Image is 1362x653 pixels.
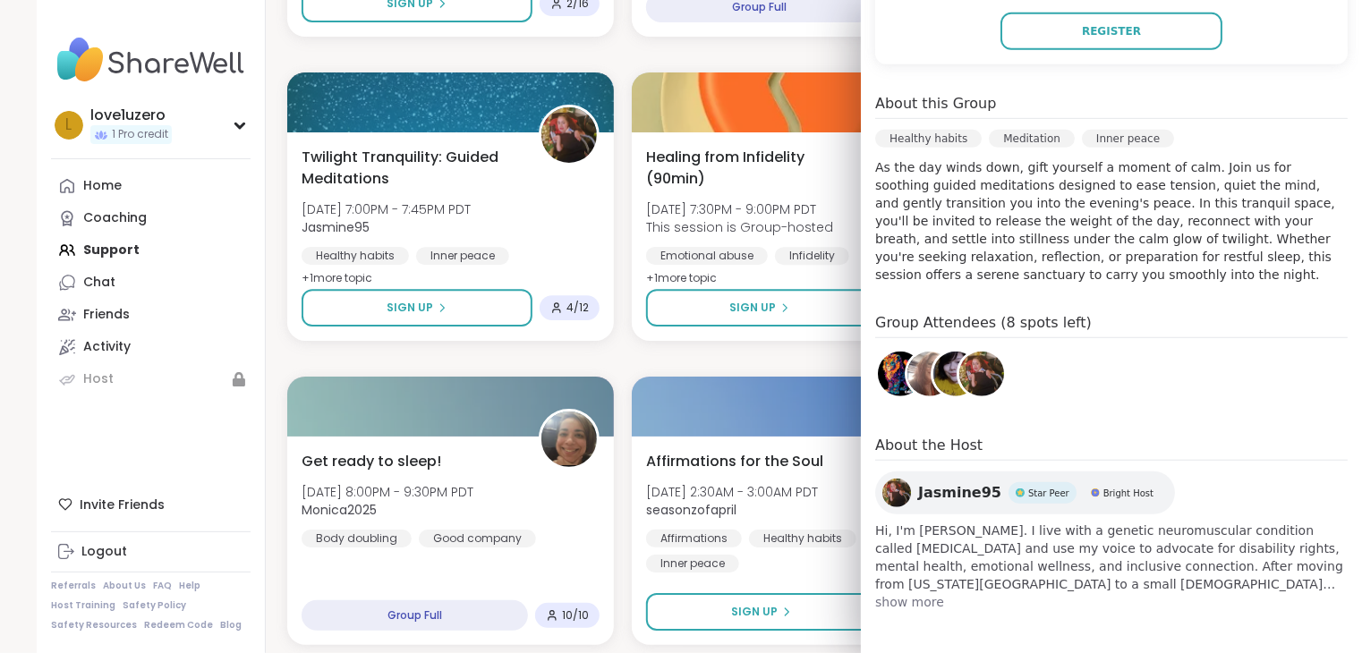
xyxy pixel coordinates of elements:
a: Referrals [51,580,96,592]
b: Jasmine95 [302,218,370,236]
span: Sign Up [731,604,778,620]
span: Healing from Infidelity (90min) [646,147,864,190]
div: Infidelity [775,247,849,265]
a: Redeem Code [144,619,213,632]
h4: About this Group [875,93,996,114]
div: Chat [83,274,115,292]
span: Jasmine95 [918,482,1001,504]
span: Get ready to sleep! [302,451,441,472]
a: About Us [103,580,146,592]
a: Safety Resources [51,619,137,632]
a: Safety Policy [123,599,186,612]
img: Jasmine95 [959,352,1004,396]
img: ShareWell Nav Logo [51,29,251,91]
span: Register [1082,23,1141,39]
span: This session is Group-hosted [646,218,833,236]
img: Erin32 [878,352,923,396]
img: Jasmine95 [882,479,911,507]
div: Coaching [83,209,147,227]
a: Logout [51,536,251,568]
img: Monica2025 [541,411,597,467]
img: Star Peer [1016,488,1025,497]
a: Help [179,580,200,592]
a: Coaching [51,202,251,234]
div: Home [83,177,122,195]
div: Inner peace [1082,130,1174,148]
span: 4 / 12 [566,301,589,315]
img: dodi [907,352,952,396]
div: Healthy habits [749,530,856,547]
a: Activity [51,331,251,363]
span: [DATE] 2:30AM - 3:00AM PDT [646,483,818,501]
b: seasonzofapril [646,501,736,519]
div: Emotional abuse [646,247,768,265]
span: l [66,114,72,137]
a: Jasmine95 [957,349,1007,399]
a: dodi [905,349,955,399]
div: Healthy habits [302,247,409,265]
div: Host [83,370,114,388]
div: Body doubling [302,530,412,547]
button: Sign Up [302,289,532,326]
span: Affirmations for the Soul [646,451,823,472]
a: Host [51,363,251,395]
a: Erin32 [875,349,925,399]
span: Star Peer [1028,487,1069,500]
span: Bright Host [1103,487,1153,500]
p: As the day winds down, gift yourself a moment of calm. Join us for soothing guided meditations de... [875,158,1348,284]
a: Jasmine95Jasmine95Star PeerStar PeerBright HostBright Host [875,471,1175,514]
img: stephanieann90 [933,352,978,396]
span: [DATE] 7:30PM - 9:00PM PDT [646,200,833,218]
span: Twilight Tranquility: Guided Meditations [302,147,519,190]
span: 10 / 10 [562,608,589,623]
div: Friends [83,306,130,324]
b: Monica2025 [302,501,377,519]
div: Activity [83,338,131,356]
h4: Group Attendees (8 spots left) [875,312,1348,338]
div: Group Full [302,600,528,631]
div: Good company [419,530,536,547]
span: Sign Up [729,300,776,316]
a: Host Training [51,599,115,612]
div: Invite Friends [51,488,251,521]
div: Inner peace [416,247,509,265]
button: Sign Up [646,289,873,326]
img: Jasmine95 [541,107,597,163]
div: love1uzero [90,106,172,125]
img: Bright Host [1091,488,1100,497]
span: Hi, I'm [PERSON_NAME]. I live with a genetic neuromuscular condition called [MEDICAL_DATA] and us... [875,522,1348,593]
span: [DATE] 8:00PM - 9:30PM PDT [302,483,473,501]
span: show more [875,593,1348,611]
div: Affirmations [646,530,742,547]
button: Sign Up [646,593,877,631]
span: [DATE] 7:00PM - 7:45PM PDT [302,200,471,218]
div: Meditation [989,130,1075,148]
a: Friends [51,299,251,331]
div: Logout [81,543,127,561]
a: Chat [51,267,251,299]
a: Blog [220,619,242,632]
a: stephanieann90 [931,349,981,399]
a: FAQ [153,580,172,592]
span: Sign Up [387,300,433,316]
button: Register [1000,13,1222,50]
h4: About the Host [875,435,1348,461]
div: Healthy habits [875,130,982,148]
a: Home [51,170,251,202]
div: Inner peace [646,555,739,572]
span: 1 Pro credit [112,127,168,142]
